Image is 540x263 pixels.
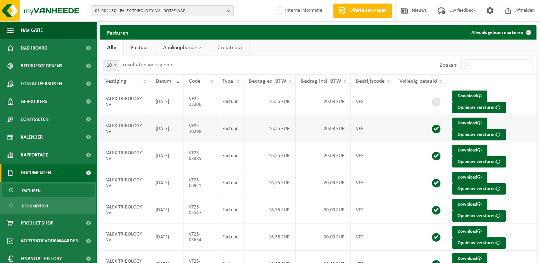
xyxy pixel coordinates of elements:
[275,5,322,16] label: Interne informatie
[350,196,394,223] td: VES
[100,25,136,39] h2: Facturen
[150,223,184,251] td: [DATE]
[100,142,150,169] td: FALEX TRIBOLOGY NV
[350,142,394,169] td: VES
[104,61,119,71] span: 10
[243,169,296,196] td: 16,55 EUR
[105,78,126,84] span: Vestiging
[150,115,184,142] td: [DATE]
[183,115,217,142] td: VF25-10298
[21,93,47,110] span: Gebruikers
[452,226,487,237] a: Download
[296,115,350,142] td: 20,03 EUR
[2,184,95,197] a: Facturen
[21,164,51,182] span: Documenten
[95,6,224,16] span: 01-904130 - FALEX TRIBOLOGY NV - ROTSELAAR
[22,199,48,213] span: Documenten
[440,62,458,68] label: Zoeken:
[452,172,487,183] a: Download
[150,142,184,169] td: [DATE]
[100,223,150,251] td: FALEX TRIBOLOGY NV
[21,39,47,57] span: Dashboard
[452,210,506,222] button: Opnieuw versturen
[123,62,173,68] label: resultaten weergeven
[150,169,184,196] td: [DATE]
[452,199,487,210] a: Download
[452,183,506,195] button: Opnieuw versturen
[100,115,150,142] td: FALEX TRIBOLOGY NV
[452,237,506,249] button: Opnieuw versturen
[21,232,79,250] span: Acceptatievoorwaarden
[333,4,392,18] a: Offerte aanvragen
[217,223,243,251] td: Factuur
[104,60,119,71] span: 10
[21,75,62,93] span: Contactpersonen
[156,40,210,56] a: Aankoopborderel
[452,145,487,156] a: Download
[217,169,243,196] td: Factuur
[183,196,217,223] td: VF25-05547
[183,223,217,251] td: VF25-03634
[296,196,350,223] td: 20,03 EUR
[399,78,437,84] span: Volledig betaald
[100,196,150,223] td: FALEX TRIBOLOGY NV
[296,169,350,196] td: 20,03 EUR
[210,40,249,56] a: Creditnota
[217,88,243,115] td: Factuur
[150,88,184,115] td: [DATE]
[452,129,506,140] button: Opnieuw versturen
[183,142,217,169] td: VF25-08385
[189,78,201,84] span: Code
[156,78,171,84] span: Datum
[452,118,487,129] a: Download
[296,142,350,169] td: 20,03 EUR
[296,223,350,251] td: 20,03 EUR
[91,5,234,16] button: 01-904130 - FALEX TRIBOLOGY NV - ROTSELAAR
[217,115,243,142] td: Factuur
[452,156,506,167] button: Opnieuw versturen
[243,115,296,142] td: 16,55 EUR
[249,78,286,84] span: Bedrag ex. BTW
[22,184,41,197] span: Facturen
[2,199,95,212] a: Documenten
[356,78,385,84] span: Bedrijfscode
[350,88,394,115] td: VES
[21,146,48,164] span: Rapportage
[21,214,53,232] span: Product Shop
[100,88,150,115] td: FALEX TRIBOLOGY NV
[350,169,394,196] td: VES
[21,57,62,75] span: Bedrijfsgegevens
[183,88,217,115] td: VF25-13206
[243,88,296,115] td: 16,55 EUR
[452,91,487,102] a: Download
[21,21,43,39] span: Navigatie
[124,40,156,56] a: Factuur
[217,196,243,223] td: Factuur
[301,78,341,84] span: Bedrag incl. BTW
[217,142,243,169] td: Factuur
[348,7,388,14] span: Offerte aanvragen
[452,102,506,113] button: Opnieuw versturen
[350,115,394,142] td: VES
[296,88,350,115] td: 20,03 EUR
[100,169,150,196] td: FALEX TRIBOLOGY NV
[243,196,296,223] td: 16,55 EUR
[100,40,123,56] a: Alle
[243,223,296,251] td: 16,55 EUR
[222,78,233,84] span: Type
[150,196,184,223] td: [DATE]
[21,128,43,146] span: Kalender
[183,169,217,196] td: VF25-06921
[21,110,49,128] span: Contracten
[350,223,394,251] td: VES
[466,25,536,40] button: Alles als gelezen markeren
[243,142,296,169] td: 16,55 EUR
